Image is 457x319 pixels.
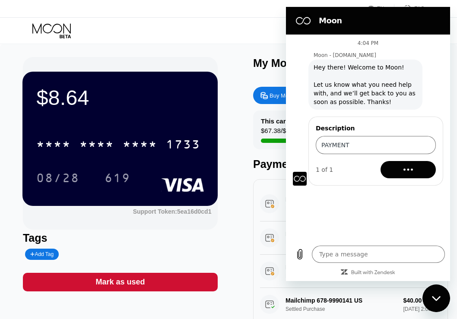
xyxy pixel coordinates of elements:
[133,208,212,215] div: Support Token:5ea16d0cd1
[23,273,218,291] div: Mark as used
[105,172,130,186] div: 619
[394,4,425,13] div: FAQ
[30,167,86,189] div: 08/28
[261,127,311,139] div: $67.38 / $4,000.00
[368,4,394,13] div: EN
[253,158,448,171] div: Payment Details
[270,92,311,99] div: Buy Moon Credit
[166,139,200,152] div: 1733
[30,251,54,257] div: Add Tag
[23,232,218,244] div: Tags
[377,6,384,12] div: EN
[414,6,425,12] div: FAQ
[253,57,371,69] div: My Moon X Visa® Card
[253,87,318,104] div: Buy Moon Credit
[36,172,79,186] div: 08/28
[98,167,137,189] div: 619
[261,117,337,125] div: This card’s monthly limit
[95,277,145,287] div: Mark as used
[36,85,204,110] div: $8.64
[422,284,450,312] iframe: Button to launch messaging window, conversation in progress
[25,249,59,260] div: Add Tag
[286,7,450,281] iframe: Messaging window
[133,208,212,215] div: Support Token: 5ea16d0cd1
